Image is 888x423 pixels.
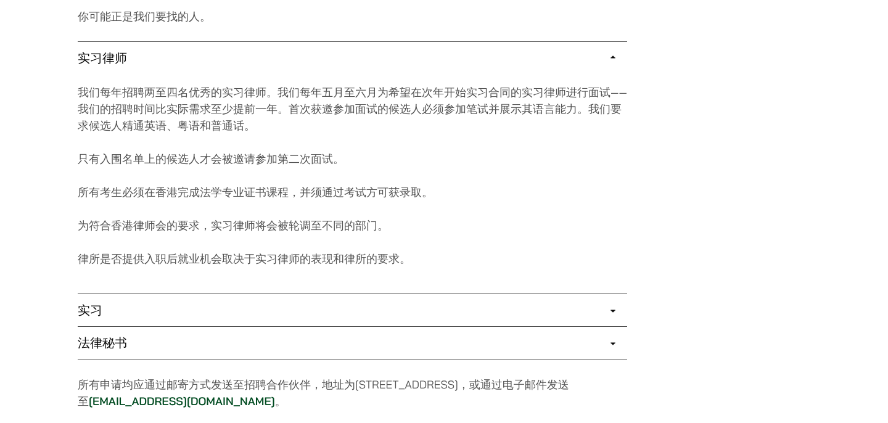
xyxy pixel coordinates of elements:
[78,85,627,133] font: 我们每年招聘两至四名优秀的实习律师。我们每年五月至六月为希望在次年开始实习合同的实习律师进行面试——我们的招聘时间比实际需求至少提前一年。首次获邀参加面试的候选人必须参加笔试并展示其语言能力。我...
[78,294,627,326] a: 实习
[78,42,627,74] a: 实习律师
[78,74,627,294] div: 实习律师
[78,335,127,351] font: 法律秘书
[78,152,344,166] font: 只有入围名单上的候选人才会被邀请参加第二次面试。
[78,252,411,266] font: 律所是否提供入职后就业机会取决于实习律师的表现和律所的要求。
[78,327,627,359] a: 法律秘书
[78,50,127,66] font: 实习律师
[78,218,388,232] font: 为符合香港律师会的要求，实习律师将会被轮调至不同的部门。
[89,394,275,408] a: [EMAIL_ADDRESS][DOMAIN_NAME]
[275,394,286,408] font: 。
[78,185,433,199] font: 所有考生必须在香港完成法学专业证书课程，并须通过考试方可获录取。
[78,9,211,23] font: 你可能正是我们要找的人。
[78,302,102,318] font: 实习
[78,377,569,408] font: 所有申请均应通过邮寄方式发送至招聘合作伙伴，地址为[STREET_ADDRESS]，或通过电子邮件发送至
